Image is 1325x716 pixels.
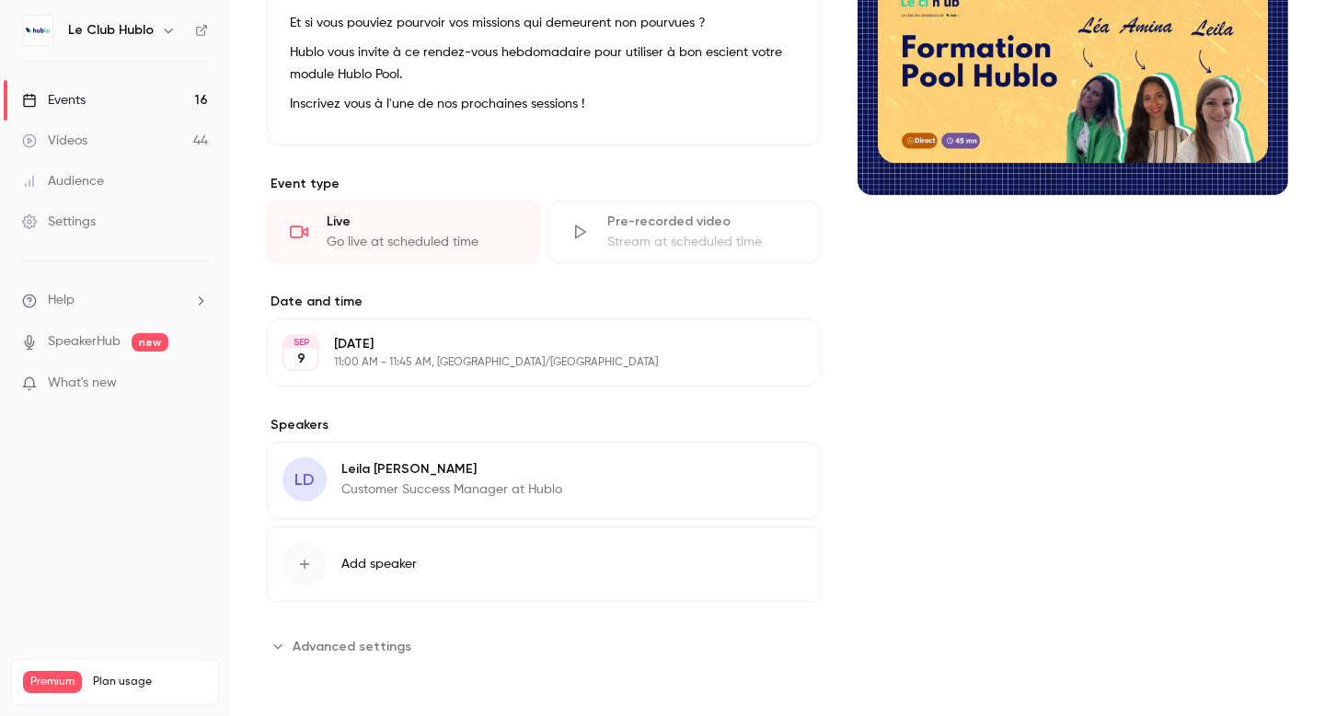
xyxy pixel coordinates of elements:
button: Advanced settings [267,631,422,661]
span: Plan usage [93,675,207,689]
span: What's new [48,374,117,393]
span: Help [48,291,75,310]
p: Customer Success Manager at Hublo [341,480,562,499]
button: Add speaker [267,526,821,602]
div: LDLeila [PERSON_NAME]Customer Success Manager at Hublo [267,442,821,519]
p: 9 [297,350,305,368]
img: Le Club Hublo [23,16,52,45]
iframe: Noticeable Trigger [186,375,208,392]
div: Live [327,213,517,231]
span: Premium [23,671,82,693]
div: Videos [22,132,87,150]
p: Inscrivez vous à l'une de nos prochaines sessions ! [290,93,798,115]
h6: Le Club Hublo [68,21,154,40]
li: help-dropdown-opener [22,291,208,310]
p: Et si vous pouviez pourvoir vos missions qui demeurent non pourvues ? [290,12,798,34]
div: Go live at scheduled time [327,233,517,251]
div: SEP [284,336,317,349]
div: Settings [22,213,96,231]
div: Pre-recorded videoStream at scheduled time [547,201,821,263]
div: LiveGo live at scheduled time [267,201,540,263]
label: Speakers [267,416,821,434]
div: Audience [22,172,104,191]
section: Advanced settings [267,631,821,661]
p: Hublo vous invite à ce rendez-vous hebdomadaire pour utiliser à bon escient votre module Hublo Pool. [290,41,798,86]
div: Events [22,91,86,110]
label: Date and time [267,293,821,311]
p: [DATE] [334,335,723,353]
div: Stream at scheduled time [607,233,798,251]
span: new [132,333,168,352]
span: Advanced settings [293,637,411,656]
a: SpeakerHub [48,332,121,352]
p: Event type [267,175,821,193]
span: LD [294,468,315,492]
p: Leila [PERSON_NAME] [341,460,562,479]
p: 11:00 AM - 11:45 AM, [GEOGRAPHIC_DATA]/[GEOGRAPHIC_DATA] [334,355,723,370]
div: Pre-recorded video [607,213,798,231]
span: Add speaker [341,555,417,573]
